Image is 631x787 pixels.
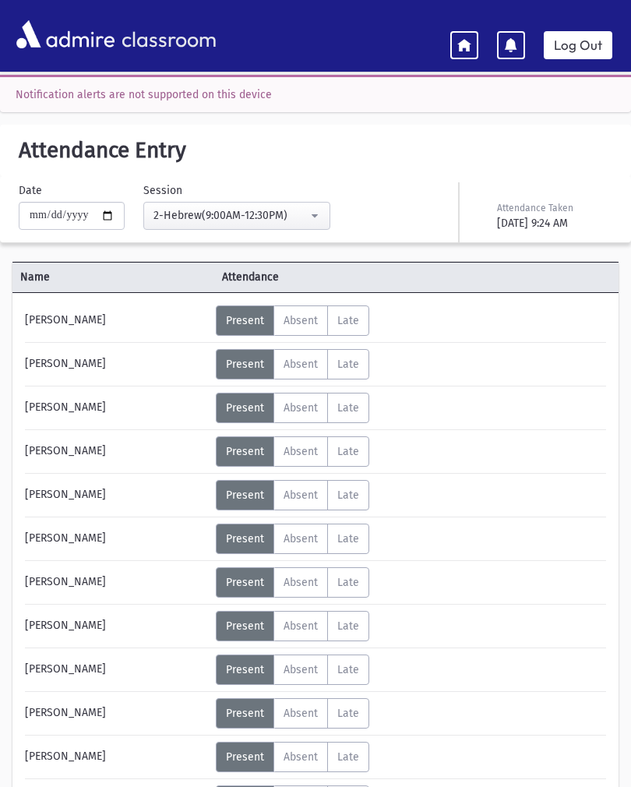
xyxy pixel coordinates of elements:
div: 2-Hebrew(9:00AM-12:30PM) [153,207,308,224]
div: AttTypes [216,611,369,641]
div: AttTypes [216,305,369,336]
span: Present [226,663,264,676]
div: [PERSON_NAME] [17,611,216,641]
span: Late [337,445,359,458]
span: Late [337,489,359,502]
div: AttTypes [216,655,369,685]
div: AttTypes [216,349,369,379]
span: Late [337,314,359,327]
label: Date [19,182,42,199]
div: [PERSON_NAME] [17,305,216,336]
span: Late [337,358,359,371]
div: AttTypes [216,436,369,467]
div: [PERSON_NAME] [17,480,216,510]
div: [PERSON_NAME] [17,436,216,467]
div: Attendance Taken [497,201,609,215]
span: Present [226,445,264,458]
div: AttTypes [216,567,369,598]
div: [PERSON_NAME] [17,698,216,729]
span: Present [226,532,264,545]
span: Present [226,401,264,415]
div: [PERSON_NAME] [17,393,216,423]
span: Attendance [214,269,568,285]
span: Absent [284,445,318,458]
span: Absent [284,619,318,633]
button: 2-Hebrew(9:00AM-12:30PM) [143,202,330,230]
span: Late [337,576,359,589]
div: [PERSON_NAME] [17,524,216,554]
span: Late [337,532,359,545]
span: Present [226,314,264,327]
span: classroom [118,14,217,55]
span: Present [226,358,264,371]
span: Late [337,663,359,676]
img: AdmirePro [12,16,118,52]
div: [PERSON_NAME] [17,349,216,379]
div: AttTypes [216,524,369,554]
div: [PERSON_NAME] [17,567,216,598]
span: Absent [284,314,318,327]
span: Present [226,707,264,720]
div: [DATE] 9:24 AM [497,215,609,231]
span: Present [226,619,264,633]
span: Absent [284,663,318,676]
div: [PERSON_NAME] [17,742,216,772]
div: AttTypes [216,698,369,729]
span: Name [12,269,214,285]
span: Absent [284,358,318,371]
span: Absent [284,489,318,502]
a: Log Out [544,31,612,59]
div: [PERSON_NAME] [17,655,216,685]
span: Late [337,401,359,415]
div: AttTypes [216,393,369,423]
label: Session [143,182,182,199]
span: Absent [284,532,318,545]
span: Absent [284,401,318,415]
h5: Attendance Entry [12,137,619,164]
span: Absent [284,576,318,589]
span: Late [337,707,359,720]
span: Present [226,576,264,589]
span: Present [226,489,264,502]
span: Late [337,619,359,633]
div: AttTypes [216,480,369,510]
span: Absent [284,707,318,720]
